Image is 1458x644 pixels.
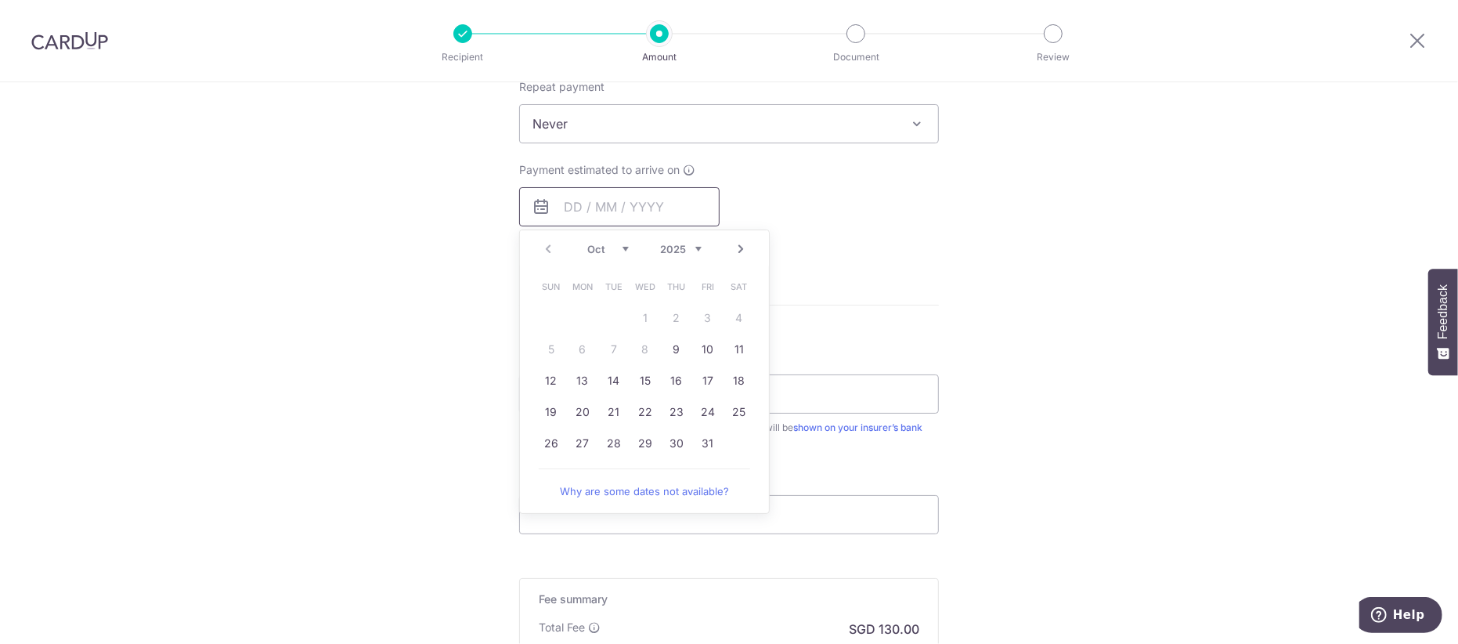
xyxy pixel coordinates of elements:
[633,400,658,425] a: 22
[995,49,1111,65] p: Review
[695,368,720,393] a: 17
[727,337,752,362] a: 11
[539,368,564,393] a: 12
[798,49,914,65] p: Document
[1428,269,1458,375] button: Feedback - Show survey
[520,105,938,143] span: Never
[570,431,595,456] a: 27
[727,400,752,425] a: 25
[731,240,750,259] a: Next
[601,368,626,393] a: 14
[570,274,595,299] span: Monday
[664,337,689,362] a: 9
[570,368,595,393] a: 13
[664,400,689,425] a: 23
[1436,284,1450,339] span: Feedback
[727,368,752,393] a: 18
[695,431,720,456] a: 31
[601,431,626,456] a: 28
[633,368,658,393] a: 15
[601,49,717,65] p: Amount
[570,400,595,425] a: 20
[519,162,680,178] span: Payment estimated to arrive on
[519,79,604,95] label: Repeat payment
[695,400,720,425] a: 24
[519,187,720,226] input: DD / MM / YYYY
[633,431,658,456] a: 29
[664,431,689,456] a: 30
[539,476,750,507] a: Why are some dates not available?
[633,274,658,299] span: Wednesday
[695,274,720,299] span: Friday
[539,274,564,299] span: Sunday
[601,274,626,299] span: Tuesday
[1359,597,1442,636] iframe: Opens a widget where you can find more information
[664,368,689,393] a: 16
[539,400,564,425] a: 19
[601,400,626,425] a: 21
[539,592,919,607] h5: Fee summary
[695,337,720,362] a: 10
[539,620,585,635] p: Total Fee
[31,31,108,50] img: CardUp
[727,274,752,299] span: Saturday
[405,49,521,65] p: Recipient
[664,274,689,299] span: Thursday
[849,620,919,639] p: SGD 130.00
[539,431,564,456] a: 26
[519,104,939,143] span: Never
